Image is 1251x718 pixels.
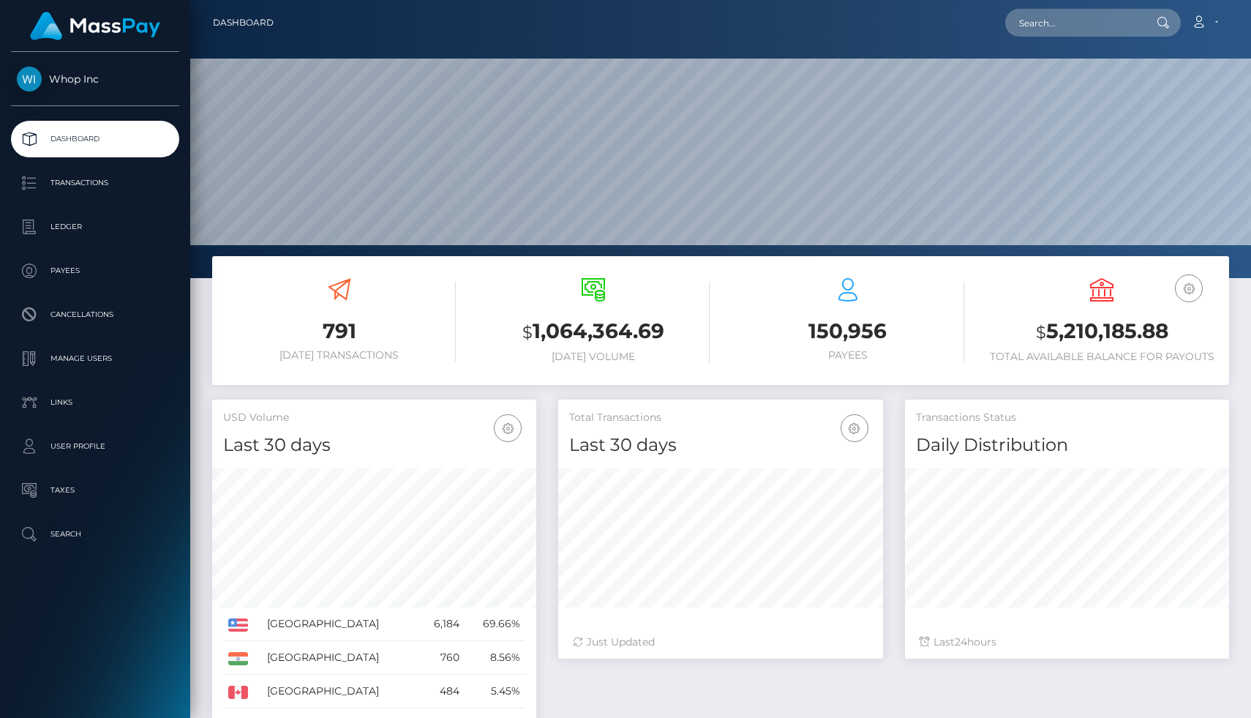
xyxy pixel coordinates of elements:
[17,435,173,457] p: User Profile
[17,348,173,370] p: Manage Users
[418,607,465,641] td: 6,184
[11,340,179,377] a: Manage Users
[465,675,525,708] td: 5.45%
[17,392,173,414] p: Links
[1036,322,1046,343] small: $
[223,433,525,458] h4: Last 30 days
[465,607,525,641] td: 69.66%
[478,351,710,363] h6: [DATE] Volume
[418,675,465,708] td: 484
[11,165,179,201] a: Transactions
[418,641,465,675] td: 760
[920,635,1214,650] div: Last hours
[228,686,248,699] img: CA.png
[17,304,173,326] p: Cancellations
[223,317,456,345] h3: 791
[11,516,179,553] a: Search
[11,384,179,421] a: Links
[11,253,179,289] a: Payees
[213,7,274,38] a: Dashboard
[11,296,179,333] a: Cancellations
[17,523,173,545] p: Search
[223,411,525,425] h5: USD Volume
[17,128,173,150] p: Dashboard
[262,641,418,675] td: [GEOGRAPHIC_DATA]
[11,209,179,245] a: Ledger
[11,72,179,86] span: Whop Inc
[478,317,710,347] h3: 1,064,364.69
[17,172,173,194] p: Transactions
[11,472,179,509] a: Taxes
[732,349,964,362] h6: Payees
[17,67,42,91] img: Whop Inc
[228,652,248,665] img: IN.png
[986,351,1219,363] h6: Total Available Balance for Payouts
[17,260,173,282] p: Payees
[17,216,173,238] p: Ledger
[1005,9,1143,37] input: Search...
[223,349,456,362] h6: [DATE] Transactions
[262,675,418,708] td: [GEOGRAPHIC_DATA]
[228,618,248,632] img: US.png
[573,635,868,650] div: Just Updated
[569,433,871,458] h4: Last 30 days
[732,317,964,345] h3: 150,956
[522,322,533,343] small: $
[465,641,525,675] td: 8.56%
[11,428,179,465] a: User Profile
[916,433,1218,458] h4: Daily Distribution
[916,411,1218,425] h5: Transactions Status
[17,479,173,501] p: Taxes
[569,411,871,425] h5: Total Transactions
[30,12,160,40] img: MassPay Logo
[986,317,1219,347] h3: 5,210,185.88
[11,121,179,157] a: Dashboard
[955,635,967,648] span: 24
[262,607,418,641] td: [GEOGRAPHIC_DATA]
